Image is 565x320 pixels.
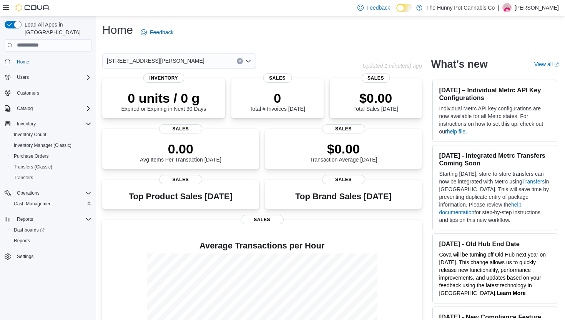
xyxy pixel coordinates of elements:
[150,28,173,36] span: Feedback
[159,175,202,184] span: Sales
[396,4,412,12] input: Dark Mode
[17,74,29,80] span: Users
[14,88,91,98] span: Customers
[554,62,559,67] svg: External link
[14,57,91,67] span: Home
[102,22,133,38] h1: Home
[11,141,75,150] a: Inventory Manager (Classic)
[8,198,95,209] button: Cash Management
[241,215,284,224] span: Sales
[11,130,50,139] a: Inventory Count
[362,63,422,69] p: Updated 1 minute(s) ago
[14,252,37,261] a: Settings
[2,72,95,83] button: Users
[17,59,29,65] span: Home
[138,25,176,40] a: Feedback
[14,132,47,138] span: Inventory Count
[322,124,365,133] span: Sales
[143,73,184,83] span: Inventory
[353,90,398,112] div: Total Sales [DATE]
[8,172,95,183] button: Transfers
[11,225,48,235] a: Dashboards
[11,173,36,182] a: Transfers
[2,87,95,98] button: Customers
[17,216,33,222] span: Reports
[439,105,551,135] p: Individual Metrc API key configurations are now available for all Metrc states. For instructions ...
[11,152,52,161] a: Purchase Orders
[2,103,95,114] button: Catalog
[11,173,91,182] span: Transfers
[322,175,365,184] span: Sales
[11,199,56,208] a: Cash Management
[140,141,221,157] p: 0.00
[439,202,521,215] a: help documentation
[14,119,39,128] button: Inventory
[15,4,50,12] img: Cova
[11,162,55,172] a: Transfers (Classic)
[426,3,495,12] p: The Hunny Pot Cannabis Co
[502,3,512,12] div: Ella Brown
[129,192,233,201] h3: Top Product Sales [DATE]
[108,241,415,250] h4: Average Transactions per Hour
[14,188,43,198] button: Operations
[11,225,91,235] span: Dashboards
[8,225,95,235] a: Dashboards
[14,175,33,181] span: Transfers
[515,3,559,12] p: [PERSON_NAME]
[439,152,551,167] h3: [DATE] - Integrated Metrc Transfers Coming Soon
[310,141,377,157] p: $0.00
[431,58,487,70] h2: What's new
[140,141,221,163] div: Avg Items Per Transaction [DATE]
[497,290,525,296] a: Learn More
[2,188,95,198] button: Operations
[14,215,36,224] button: Reports
[14,104,36,113] button: Catalog
[310,141,377,163] div: Transaction Average [DATE]
[534,61,559,67] a: View allExternal link
[14,252,91,261] span: Settings
[14,164,52,170] span: Transfers (Classic)
[353,90,398,106] p: $0.00
[367,4,390,12] span: Feedback
[439,170,551,224] p: Starting [DATE], store-to-store transfers can now be integrated with Metrc using in [GEOGRAPHIC_D...
[17,190,40,196] span: Operations
[5,53,91,282] nav: Complex example
[249,90,305,106] p: 0
[245,58,251,64] button: Open list of options
[8,162,95,172] button: Transfers (Classic)
[8,235,95,246] button: Reports
[17,121,36,127] span: Inventory
[14,104,91,113] span: Catalog
[14,57,32,67] a: Home
[2,214,95,225] button: Reports
[11,236,91,245] span: Reports
[237,58,243,64] button: Clear input
[439,86,551,102] h3: [DATE] – Individual Metrc API Key Configurations
[107,56,204,65] span: [STREET_ADDRESS][PERSON_NAME]
[263,73,292,83] span: Sales
[17,105,33,112] span: Catalog
[2,251,95,262] button: Settings
[14,73,32,82] button: Users
[14,73,91,82] span: Users
[14,238,30,244] span: Reports
[14,153,49,159] span: Purchase Orders
[295,192,392,201] h3: Top Brand Sales [DATE]
[439,252,546,296] span: Cova will be turning off Old Hub next year on [DATE]. This change allows us to quickly release ne...
[22,21,91,36] span: Load All Apps in [GEOGRAPHIC_DATA]
[2,118,95,129] button: Inventory
[17,253,33,260] span: Settings
[121,90,206,106] p: 0 units / 0 g
[14,227,45,233] span: Dashboards
[14,215,91,224] span: Reports
[11,130,91,139] span: Inventory Count
[8,151,95,162] button: Purchase Orders
[361,73,390,83] span: Sales
[14,188,91,198] span: Operations
[11,152,91,161] span: Purchase Orders
[159,124,202,133] span: Sales
[498,3,499,12] p: |
[8,140,95,151] button: Inventory Manager (Classic)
